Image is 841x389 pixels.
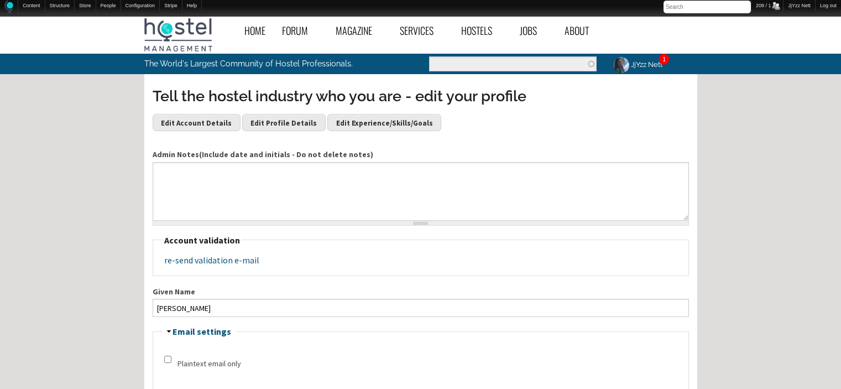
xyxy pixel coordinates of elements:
a: About [556,18,608,43]
input: Enter the terms you wish to search for. [429,56,597,71]
span: Account validation [164,235,240,246]
input: Check this option if you do not wish to receive email messages with graphics and styles. [164,356,171,363]
a: Home [236,18,274,43]
a: Services [391,18,453,43]
a: JjYzz Nett [605,54,669,75]
a: Jobs [511,18,556,43]
input: Search [664,1,751,13]
a: Email settings [173,326,231,337]
label: Plaintext email only [177,358,241,370]
label: Given Name [153,286,689,298]
label: Admin Notes(Include date and initials - Do not delete notes) [153,149,689,160]
a: Forum [274,18,327,43]
a: Edit Account Details [153,114,241,131]
h3: Tell the hostel industry who you are - edit your profile [153,86,689,107]
a: Hostels [453,18,511,43]
a: Edit Experience/Skills/Goals [327,114,441,131]
a: 1 [662,55,666,63]
a: Magazine [327,18,391,43]
img: Home [4,1,13,13]
p: The World's Largest Community of Hostel Professionals. [144,54,375,74]
img: Hostel Management Home [144,18,212,51]
a: re-send validation e-mail [164,255,259,266]
img: JjYzz Nett's picture [612,55,631,75]
a: Edit Profile Details [242,114,326,131]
